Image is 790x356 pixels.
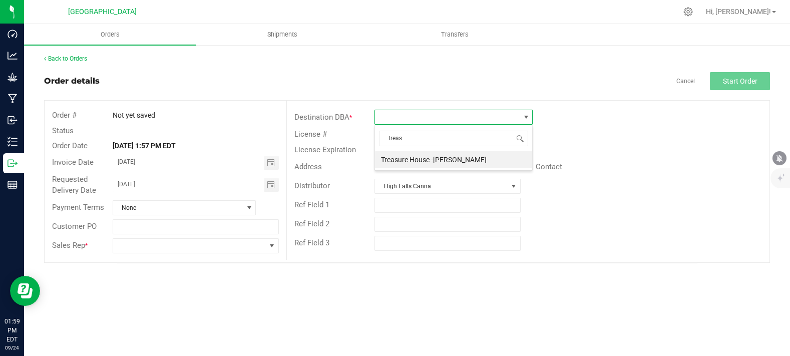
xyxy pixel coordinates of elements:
[10,276,40,306] iframe: Resource center
[44,75,100,87] div: Order details
[723,77,757,85] span: Start Order
[87,30,133,39] span: Orders
[52,126,74,135] span: Status
[52,141,88,150] span: Order Date
[706,8,771,16] span: Hi, [PERSON_NAME]!
[264,156,279,170] span: Toggle calendar
[5,344,20,351] p: 09/24
[710,72,770,90] button: Start Order
[8,180,18,190] inline-svg: Reports
[264,178,279,192] span: Toggle calendar
[294,181,330,190] span: Distributor
[113,201,243,215] span: None
[294,145,356,154] span: License Expiration
[294,130,327,139] span: License #
[375,151,532,168] li: Treasure House -[PERSON_NAME]
[8,51,18,61] inline-svg: Analytics
[5,317,20,344] p: 01:59 PM EDT
[52,175,96,195] span: Requested Delivery Date
[52,111,77,120] span: Order #
[294,238,329,247] span: Ref Field 3
[254,30,311,39] span: Shipments
[294,200,329,209] span: Ref Field 1
[196,24,368,45] a: Shipments
[24,24,196,45] a: Orders
[294,219,329,228] span: Ref Field 2
[8,115,18,125] inline-svg: Inbound
[113,142,176,150] strong: [DATE] 1:57 PM EDT
[676,77,695,86] a: Cancel
[682,7,694,17] div: Manage settings
[375,179,507,193] span: High Falls Canna
[8,158,18,168] inline-svg: Outbound
[8,137,18,147] inline-svg: Inventory
[294,162,322,171] span: Address
[8,29,18,39] inline-svg: Dashboard
[113,111,155,119] span: Not yet saved
[8,72,18,82] inline-svg: Grow
[52,222,97,231] span: Customer PO
[8,94,18,104] inline-svg: Manufacturing
[44,55,87,62] a: Back to Orders
[294,113,349,122] span: Destination DBA
[536,162,562,171] span: Contact
[68,8,137,16] span: [GEOGRAPHIC_DATA]
[52,158,94,167] span: Invoice Date
[369,24,541,45] a: Transfers
[52,203,104,212] span: Payment Terms
[52,241,85,250] span: Sales Rep
[428,30,482,39] span: Transfers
